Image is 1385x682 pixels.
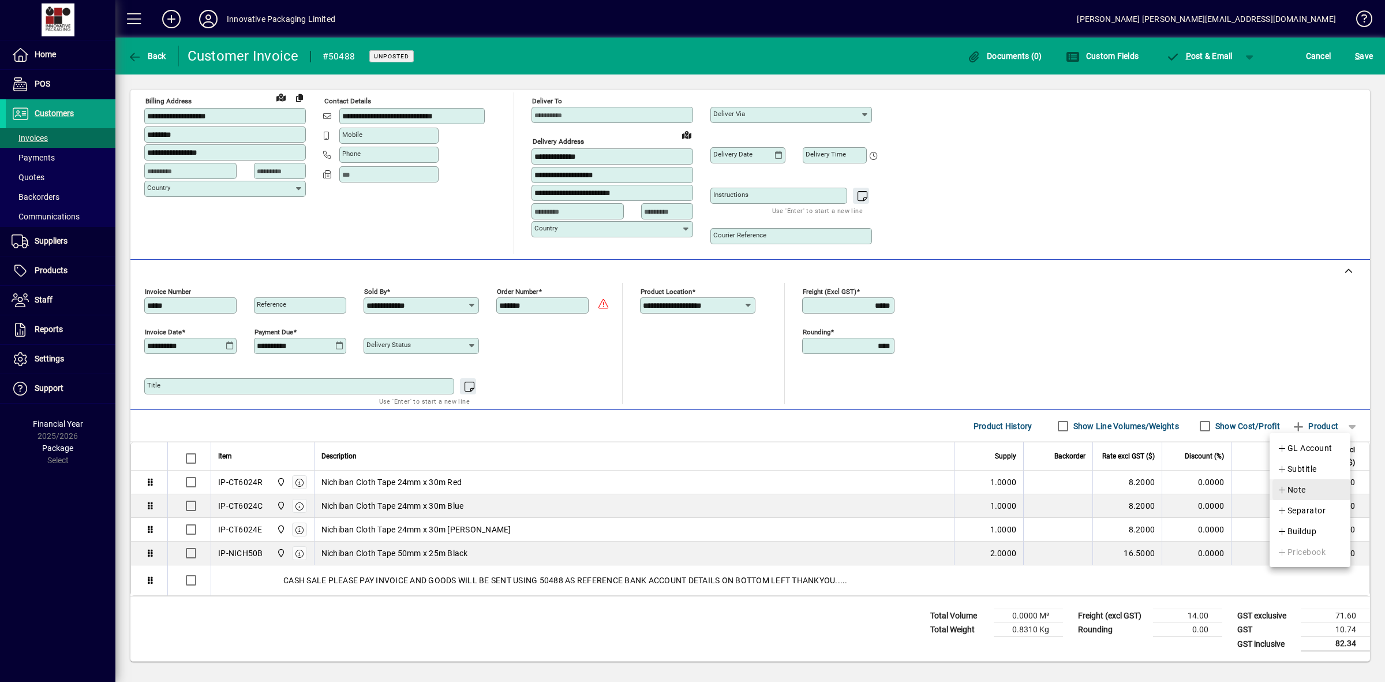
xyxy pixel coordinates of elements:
span: Note [1277,483,1306,497]
span: Separator [1277,504,1326,517]
span: Pricebook [1277,545,1326,559]
span: GL Account [1277,441,1332,455]
button: Note [1270,479,1350,500]
span: Subtitle [1277,462,1317,476]
button: Pricebook [1270,542,1350,562]
button: GL Account [1270,438,1350,459]
button: Buildup [1270,521,1350,542]
button: Subtitle [1270,459,1350,479]
button: Separator [1270,500,1350,521]
span: Buildup [1277,524,1316,538]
